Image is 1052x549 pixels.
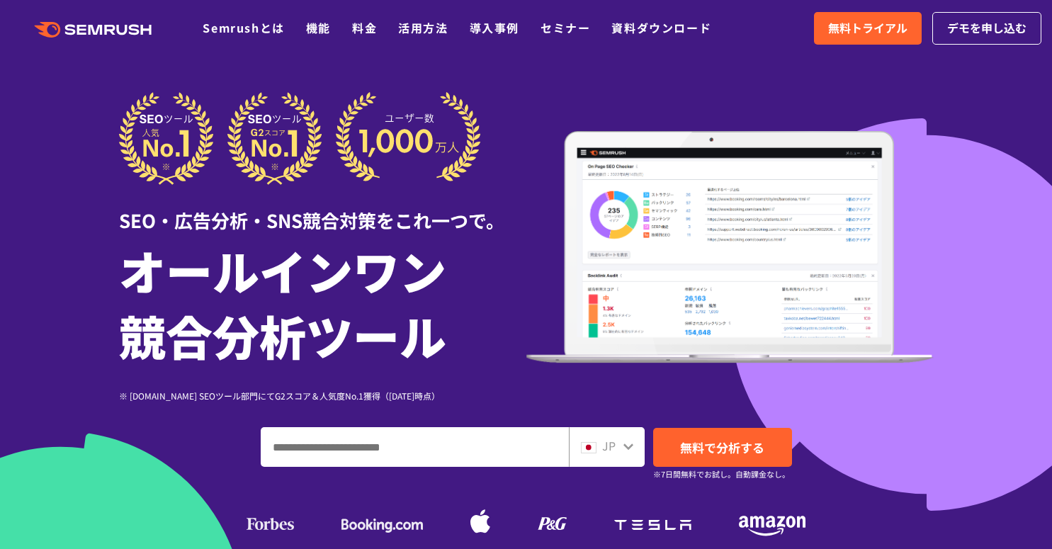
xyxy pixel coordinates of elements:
[306,19,331,36] a: 機能
[352,19,377,36] a: 料金
[119,389,526,402] div: ※ [DOMAIN_NAME] SEOツール部門にてG2スコア＆人気度No.1獲得（[DATE]時点）
[541,19,590,36] a: セミナー
[653,468,790,481] small: ※7日間無料でお試し。自動課金なし。
[119,237,526,368] h1: オールインワン 競合分析ツール
[470,19,519,36] a: 導入事例
[653,428,792,467] a: 無料で分析する
[602,437,616,454] span: JP
[680,438,764,456] span: 無料で分析する
[119,185,526,234] div: SEO・広告分析・SNS競合対策をこれ一つで。
[814,12,922,45] a: 無料トライアル
[203,19,284,36] a: Semrushとは
[947,19,1026,38] span: デモを申し込む
[611,19,711,36] a: 資料ダウンロード
[932,12,1041,45] a: デモを申し込む
[398,19,448,36] a: 活用方法
[261,428,568,466] input: ドメイン、キーワードまたはURLを入力してください
[828,19,907,38] span: 無料トライアル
